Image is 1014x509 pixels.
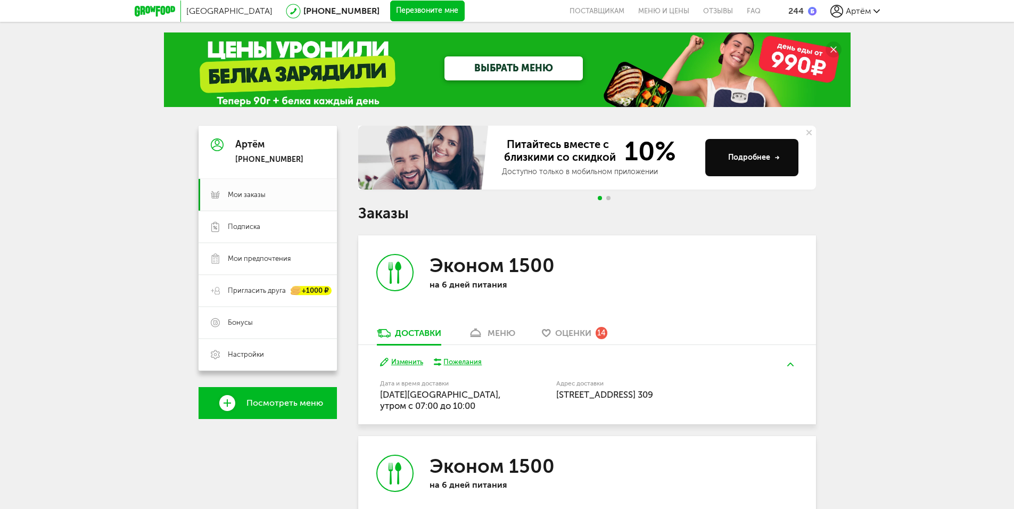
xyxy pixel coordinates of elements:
button: Изменить [380,357,423,367]
label: Дата и время доставки [380,381,502,387]
span: Настройки [228,350,264,359]
a: Доставки [372,327,447,344]
span: Мои заказы [228,190,266,200]
a: Пригласить друга +1000 ₽ [199,275,337,307]
div: [PHONE_NUMBER] [235,155,303,165]
p: на 6 дней питания [430,280,568,290]
span: Питайтесь вместе с близкими со скидкой [502,138,618,165]
span: Go to slide 1 [598,196,602,200]
img: bonus_b.cdccf46.png [808,7,817,15]
a: Бонусы [199,307,337,339]
span: Мои предпочтения [228,254,291,264]
div: Подробнее [728,152,780,163]
a: Оценки 14 [537,327,613,344]
span: Артём [846,6,871,16]
span: Подписка [228,222,260,232]
img: family-banner.579af9d.jpg [358,126,491,190]
a: Мои предпочтения [199,243,337,275]
a: [PHONE_NUMBER] [303,6,380,16]
div: Пожелания [443,357,482,367]
div: 244 [788,6,804,16]
img: arrow-up-green.5eb5f82.svg [787,363,794,366]
span: 10% [618,138,676,165]
div: Артём [235,139,303,150]
span: [GEOGRAPHIC_DATA] [186,6,273,16]
a: Подписка [199,211,337,243]
a: Посмотреть меню [199,387,337,419]
button: Перезвоните мне [390,1,465,22]
div: +1000 ₽ [291,286,332,295]
div: меню [488,328,515,338]
p: на 6 дней питания [430,480,568,490]
h3: Эконом 1500 [430,254,555,277]
button: Пожелания [434,357,482,367]
span: [STREET_ADDRESS] 309 [556,389,653,400]
h3: Эконом 1500 [430,455,555,478]
label: Адрес доставки [556,381,755,387]
span: Бонусы [228,318,253,327]
a: меню [463,327,521,344]
div: 14 [596,327,607,339]
a: ВЫБРАТЬ МЕНЮ [444,56,583,80]
span: [DATE][GEOGRAPHIC_DATA], утром c 07:00 до 10:00 [380,389,501,411]
button: Подробнее [705,139,798,176]
a: Настройки [199,339,337,371]
span: Go to slide 2 [606,196,611,200]
span: Оценки [555,328,591,338]
a: Мои заказы [199,179,337,211]
h1: Заказы [358,207,816,220]
div: Доставки [395,328,441,338]
span: Посмотреть меню [246,398,323,408]
div: Доступно только в мобильном приложении [502,167,697,177]
span: Пригласить друга [228,286,286,295]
